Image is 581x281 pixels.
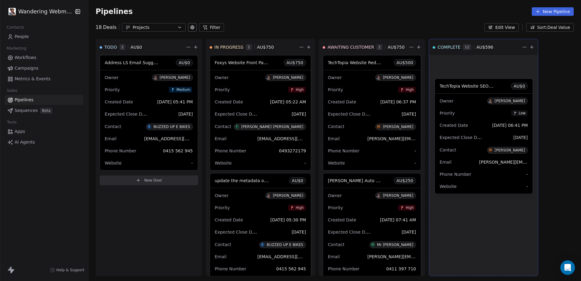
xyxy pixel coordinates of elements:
[5,95,83,105] a: Pipelines
[440,134,484,140] span: Expected Close Date
[383,75,413,80] div: [PERSON_NAME]
[5,74,83,84] a: Metrics & Events
[402,230,416,234] span: [DATE]
[323,55,421,171] div: TechTopia Website RedesignAU$500OwnerD[PERSON_NAME]PriorityHighCreated Date[DATE] 06:37 PMExpecte...
[526,23,574,32] button: Sort: Deal Value
[406,205,414,210] span: High
[296,205,304,210] span: High
[5,106,83,116] a: SequencesBeta
[328,87,343,92] span: Priority
[105,87,120,92] span: Priority
[440,99,454,103] span: Owner
[328,136,340,141] span: Email
[328,60,387,65] span: TechTopia Website Redesign
[15,97,33,103] span: Pipelines
[328,161,345,165] span: Website
[380,217,416,222] span: [DATE] 07:41 AM
[215,75,229,80] span: Owner
[292,230,306,234] span: [DATE]
[215,161,232,165] span: Website
[257,44,274,50] span: AU$ 750
[377,124,380,129] div: M
[328,44,374,50] span: AWAITING CUSTOMER
[440,83,505,89] span: TechTopia Website SEO Review
[4,44,29,53] span: Marketing
[292,178,303,184] span: AU$ 0
[397,178,413,184] span: AU$ 250
[241,125,303,129] div: [PERSON_NAME] [PERSON_NAME]
[105,124,121,129] span: Contact
[5,32,83,42] a: People
[179,60,190,66] span: AU$ 0
[215,266,246,271] span: Phone Number
[376,193,381,198] img: D
[177,87,191,92] span: Medium
[296,87,304,92] span: High
[4,86,20,95] span: Sales
[105,136,117,141] span: Email
[18,8,72,16] span: Wandering Webmaster
[383,193,413,198] div: [PERSON_NAME]
[215,242,231,247] span: Contact
[215,44,243,50] span: IN PROGRESS
[484,23,519,32] button: Edit View
[397,60,413,66] span: AU$ 500
[414,160,416,166] span: -
[287,60,303,66] span: AU$ 750
[215,193,229,198] span: Owner
[105,111,149,117] span: Expected Close Date
[328,205,343,210] span: Priority
[148,124,150,129] div: B
[532,7,574,16] button: New Pipeline
[323,39,408,55] div: AWAITING CUSTOMER2AU$750
[257,136,332,141] span: [EMAIL_ADDRESS][DOMAIN_NAME]
[5,53,83,63] a: Workflows
[15,54,36,61] span: Workflows
[215,87,230,92] span: Priority
[514,83,525,89] span: AU$ 0
[266,75,271,80] img: D
[215,254,227,259] span: Email
[376,75,381,80] img: D
[4,118,19,127] span: Tools
[328,266,359,271] span: Phone Number
[215,178,531,183] span: update the metadata of the website to align with advice regarding localisation. send through a sc...
[371,242,374,247] div: M
[215,99,243,104] span: Created Date
[15,128,25,135] span: Apps
[273,193,303,198] div: [PERSON_NAME]
[215,205,230,210] span: Priority
[178,112,193,116] span: [DATE]
[328,111,372,117] span: Expected Close Date
[215,217,243,222] span: Created Date
[388,44,404,50] span: AU$ 750
[15,76,50,82] span: Metrics & Events
[463,44,471,50] span: 12
[40,108,52,114] span: Beta
[96,7,133,16] span: Pipelines
[160,75,190,80] div: [PERSON_NAME]
[433,39,521,55] div: COMPLETE12AU$596
[199,23,224,32] button: Filter
[236,124,238,129] div: F
[367,254,477,259] span: [PERSON_NAME][EMAIL_ADDRESS][DOMAIN_NAME]
[438,44,460,50] span: COMPLETE
[50,268,84,272] a: Help & Support
[488,99,493,103] img: D
[328,75,342,80] span: Owner
[144,136,219,141] span: [EMAIL_ADDRESS][DOMAIN_NAME]
[328,124,344,129] span: Contact
[105,44,117,50] span: TODO
[440,160,452,165] span: Email
[5,63,83,73] a: Campaigns
[157,99,193,104] span: [DATE] 05:41 PM
[435,78,533,194] div: TechTopia Website SEO ReviewAU$0OwnerD[PERSON_NAME]PriorityLowCreated Date[DATE] 06:41 PMExpected...
[191,160,193,166] span: -
[96,24,117,31] div: 18
[273,75,303,80] div: [PERSON_NAME]
[15,33,29,40] span: People
[210,55,311,171] div: Foxys Website Front Page / ThemeAU$750OwnerD[PERSON_NAME]PriorityHighCreated Date[DATE] 05:22 AME...
[406,87,414,92] span: High
[328,193,342,198] span: Owner
[526,183,528,189] span: -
